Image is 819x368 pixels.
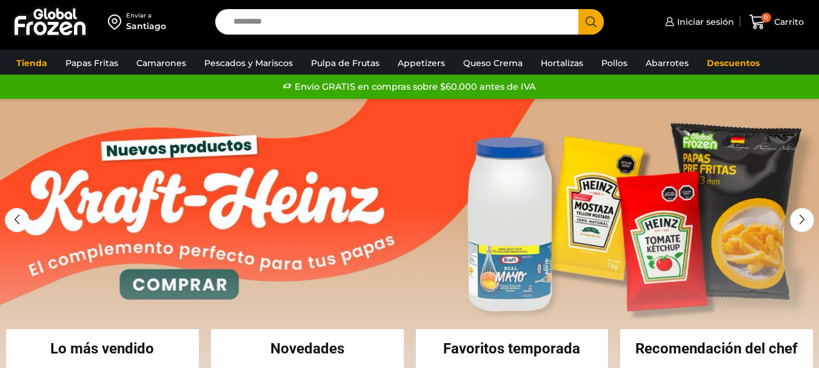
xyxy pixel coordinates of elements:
[640,52,695,75] a: Abarrotes
[535,52,589,75] a: Hortalizas
[126,20,166,32] div: Santiago
[701,52,766,75] a: Descuentos
[108,12,126,32] img: address-field-icon.svg
[595,52,633,75] a: Pollos
[620,341,813,356] h2: Recomendación del chef
[59,52,124,75] a: Papas Fritas
[10,52,53,75] a: Tienda
[198,52,299,75] a: Pescados y Mariscos
[578,9,604,35] button: Search button
[392,52,451,75] a: Appetizers
[416,341,609,356] h2: Favoritos temporada
[211,341,404,356] h2: Novedades
[126,12,166,20] div: Enviar a
[130,52,192,75] a: Camarones
[6,341,199,356] h2: Lo más vendido
[662,10,734,34] a: Iniciar sesión
[771,16,804,28] span: Carrito
[761,13,771,22] span: 0
[746,8,807,36] a: 0 Carrito
[457,52,529,75] a: Queso Crema
[305,52,386,75] a: Pulpa de Frutas
[674,16,734,28] span: Iniciar sesión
